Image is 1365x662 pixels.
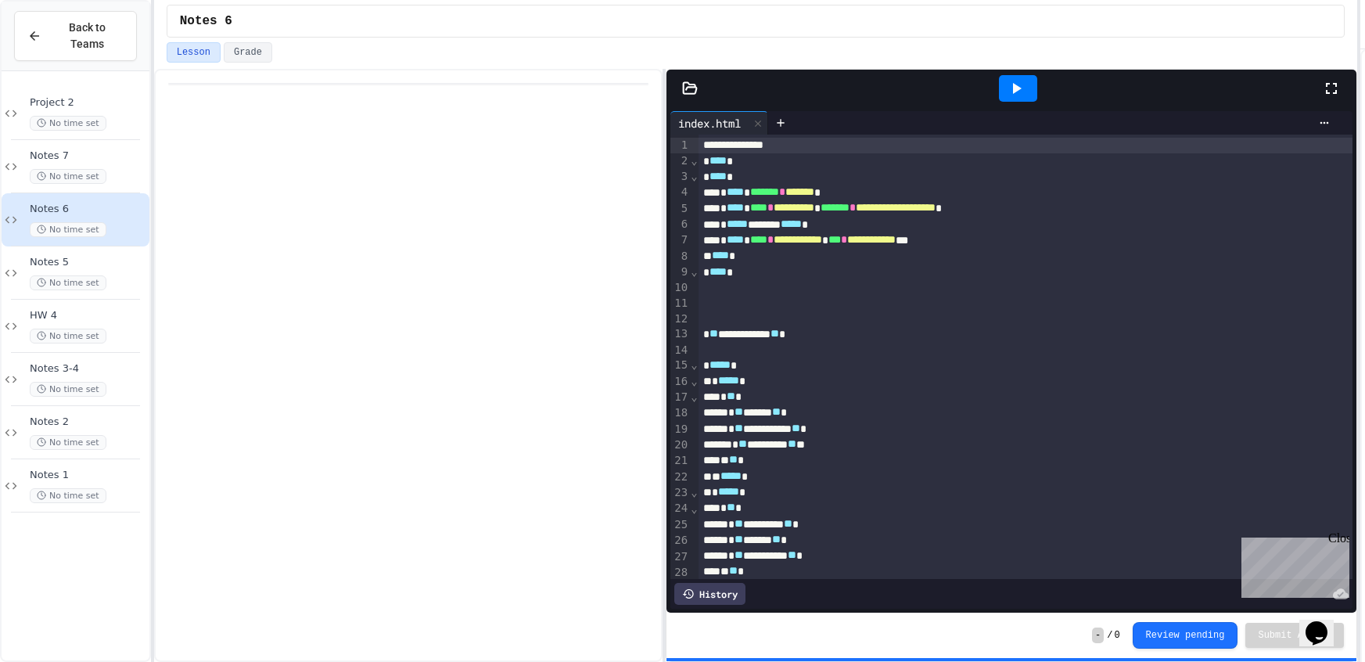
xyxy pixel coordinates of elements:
div: 27 [670,549,690,565]
div: History [674,583,745,605]
span: 0 [1114,629,1119,642]
span: Fold line [690,154,698,167]
div: 24 [670,501,690,516]
div: 28 [670,565,690,581]
span: Notes 6 [180,12,232,31]
span: No time set [30,488,106,503]
span: Fold line [690,502,698,515]
span: No time set [30,222,106,237]
span: No time set [30,329,106,344]
span: HW 4 [30,309,146,322]
div: 16 [670,374,690,390]
div: 15 [670,358,690,373]
span: No time set [30,275,106,290]
div: Chat with us now!Close [6,6,108,99]
div: 4 [670,185,690,200]
div: index.html [670,115,749,131]
iframe: chat widget [1235,531,1349,598]
span: No time set [30,435,106,450]
div: 13 [670,326,690,342]
span: Notes 3-4 [30,362,146,376]
div: 14 [670,343,690,358]
span: Notes 6 [30,203,146,216]
div: 11 [670,296,690,311]
span: Fold line [690,390,698,403]
div: 20 [670,437,690,453]
div: 22 [670,470,690,485]
button: Submit Answer [1245,623,1344,648]
div: 5 [670,201,690,217]
div: 7 [670,232,690,248]
button: Back to Teams [14,11,137,61]
button: Grade [224,42,272,63]
span: Notes 5 [30,256,146,269]
div: 25 [670,517,690,533]
div: 12 [670,311,690,327]
span: Project 2 [30,96,146,110]
span: No time set [30,116,106,131]
div: 23 [670,485,690,501]
div: 18 [670,405,690,421]
span: Notes 2 [30,416,146,429]
span: Back to Teams [51,20,124,52]
span: / [1107,629,1112,642]
span: Notes 7 [30,149,146,163]
div: 26 [670,533,690,549]
button: Lesson [167,42,221,63]
span: Notes 1 [30,469,146,482]
div: 9 [670,264,690,280]
div: 17 [670,390,690,405]
span: Submit Answer [1258,629,1331,642]
span: - [1092,628,1104,643]
div: 21 [670,453,690,469]
span: Fold line [690,170,698,182]
div: 19 [670,422,690,437]
span: No time set [30,382,106,397]
span: Fold line [690,375,698,387]
div: 8 [670,249,690,264]
span: Fold line [690,358,698,371]
span: No time set [30,169,106,184]
span: Fold line [690,486,698,498]
div: 2 [670,153,690,169]
div: 6 [670,217,690,232]
div: 10 [670,280,690,296]
div: 1 [670,138,690,153]
button: Review pending [1133,622,1238,649]
div: 3 [670,169,690,185]
iframe: chat widget [1299,599,1349,646]
span: Fold line [690,265,698,278]
div: index.html [670,111,768,135]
